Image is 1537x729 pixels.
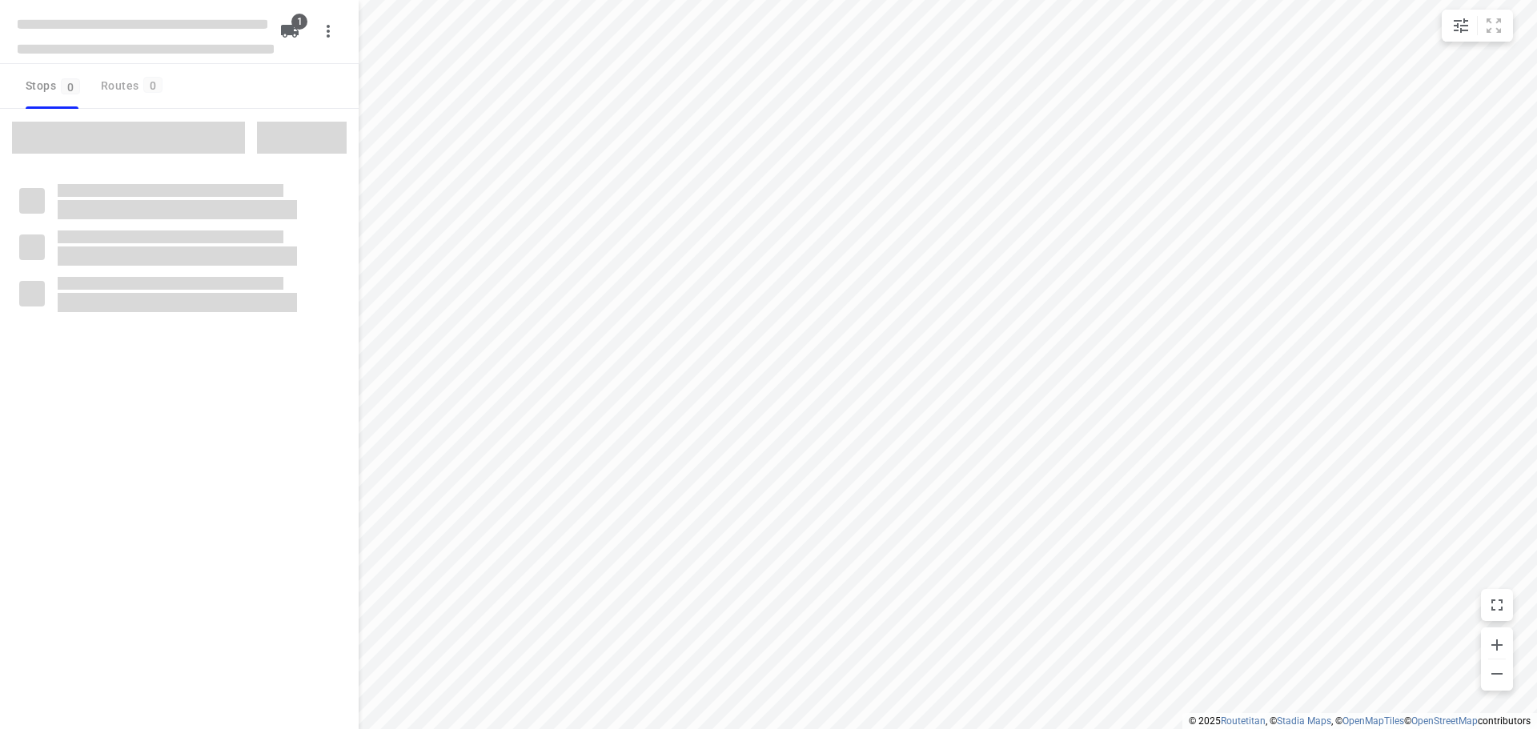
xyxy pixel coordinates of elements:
[1221,715,1266,727] a: Routetitan
[1442,10,1513,42] div: small contained button group
[1189,715,1531,727] li: © 2025 , © , © © contributors
[1445,10,1477,42] button: Map settings
[1342,715,1404,727] a: OpenMapTiles
[1411,715,1478,727] a: OpenStreetMap
[1277,715,1331,727] a: Stadia Maps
